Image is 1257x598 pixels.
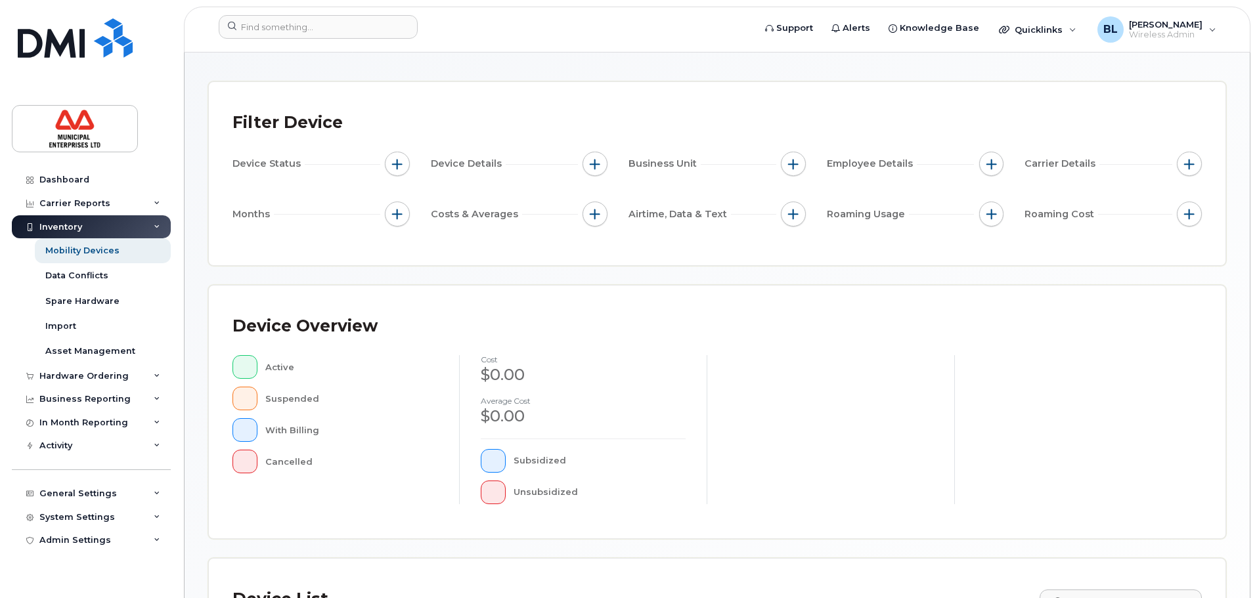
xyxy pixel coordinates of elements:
div: Brad Lyons [1088,16,1225,43]
span: Employee Details [827,157,917,171]
input: Find something... [219,15,418,39]
div: With Billing [265,418,439,442]
div: Suspended [265,387,439,410]
span: Airtime, Data & Text [628,207,731,221]
span: Roaming Usage [827,207,909,221]
div: Filter Device [232,106,343,140]
span: Device Details [431,157,506,171]
h4: Average cost [481,396,686,405]
div: Subsidized [514,449,686,473]
span: BL [1103,22,1118,37]
span: Device Status [232,157,305,171]
a: Knowledge Base [879,15,988,41]
div: Cancelled [265,450,439,473]
span: Months [232,207,274,221]
span: [PERSON_NAME] [1129,19,1202,30]
div: $0.00 [481,364,686,386]
span: Alerts [843,22,870,35]
span: Costs & Averages [431,207,522,221]
span: Quicklinks [1015,24,1063,35]
h4: cost [481,355,686,364]
div: $0.00 [481,405,686,427]
span: Knowledge Base [900,22,979,35]
span: Business Unit [628,157,701,171]
span: Wireless Admin [1129,30,1202,40]
a: Support [756,15,822,41]
div: Device Overview [232,309,378,343]
div: Active [265,355,439,379]
span: Roaming Cost [1025,207,1098,221]
a: Alerts [822,15,879,41]
span: Support [776,22,813,35]
div: Unsubsidized [514,481,686,504]
div: Quicklinks [990,16,1086,43]
span: Carrier Details [1025,157,1099,171]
